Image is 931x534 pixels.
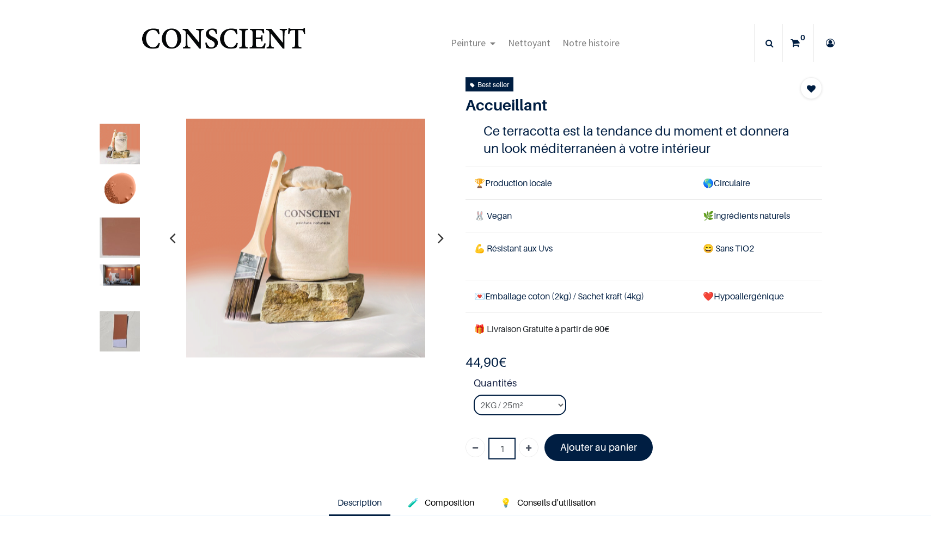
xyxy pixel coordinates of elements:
td: ans TiO2 [694,232,822,280]
span: 🏆 [474,177,485,188]
img: Conscient [139,22,308,65]
img: Product image [100,264,140,285]
button: Add to wishlist [800,77,822,99]
span: 💪 Résistant aux Uvs [474,243,553,254]
a: 0 [783,24,813,62]
b: € [465,354,506,370]
a: Ajouter [519,438,538,457]
span: Nettoyant [508,36,550,49]
img: Product image [100,217,140,257]
span: 🐰 Vegan [474,210,512,221]
div: Best seller [470,78,509,90]
h4: Ce terracotta est la tendance du moment et donnera un look méditerranéen à votre intérieur [483,122,805,156]
span: 🌿 [703,210,714,221]
td: ❤️Hypoallergénique [694,280,822,312]
font: Ajouter au panier [560,441,637,453]
a: Logo of Conscient [139,22,308,65]
span: 💌 [474,291,485,302]
span: 🌎 [703,177,714,188]
span: 🧪 [408,497,419,508]
h1: Accueillant [465,96,769,114]
img: Product image [100,170,140,211]
td: Emballage coton (2kg) / Sachet kraft (4kg) [465,280,694,312]
img: Product image [186,118,426,358]
span: Add to wishlist [807,82,816,95]
td: Ingrédients naturels [694,200,822,232]
span: Composition [425,497,474,508]
td: Circulaire [694,167,822,199]
img: Product image [100,124,140,164]
font: 🎁 Livraison Gratuite à partir de 90€ [474,323,609,334]
a: Ajouter au panier [544,434,653,461]
span: 💡 [500,497,511,508]
a: Peinture [445,24,502,62]
a: Supprimer [465,438,485,457]
td: Production locale [465,167,694,199]
span: Peinture [451,36,486,49]
span: Conseils d'utilisation [517,497,596,508]
img: Product image [100,311,140,351]
span: 44,90 [465,354,499,370]
span: Description [338,497,382,508]
strong: Quantités [474,376,822,395]
sup: 0 [798,32,808,43]
span: 😄 S [703,243,720,254]
span: Notre histoire [562,36,620,49]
